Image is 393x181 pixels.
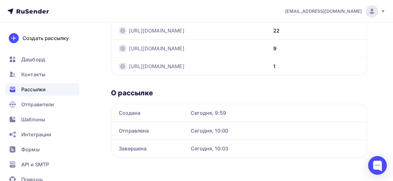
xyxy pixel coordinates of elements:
span: Рассылки [21,86,46,93]
a: Шаблоны [5,113,79,126]
a: Отправители [5,98,79,111]
span: Отправители [21,101,54,108]
a: [URL][DOMAIN_NAME] [129,45,184,52]
div: 22 [273,27,280,34]
div: Сегодня, 10:00 [191,127,359,134]
a: Контакты [5,68,79,81]
a: [EMAIL_ADDRESS][DOMAIN_NAME] [285,5,385,18]
a: Дашборд [5,53,79,66]
span: Формы [21,146,40,153]
span: Интеграции [21,131,51,138]
span: API и SMTP [21,161,49,168]
div: Создать рассылку [23,34,69,42]
div: 9 [273,45,276,52]
div: 1 [273,63,275,70]
a: [URL][DOMAIN_NAME] [129,63,184,70]
h3: О рассылке [111,88,367,97]
span: Шаблоны [21,116,45,123]
a: [URL][DOMAIN_NAME] [129,27,184,34]
div: Отправлена [119,127,186,134]
span: Дашборд [21,56,45,63]
span: Контакты [21,71,45,78]
a: Формы [5,143,79,156]
div: Завершена [119,145,186,152]
a: Рассылки [5,83,79,96]
span: [EMAIL_ADDRESS][DOMAIN_NAME] [285,8,362,14]
div: Сегодня, 9:59 [191,109,359,117]
div: Сегодня, 10:03 [191,145,359,152]
div: Создана [119,109,186,117]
